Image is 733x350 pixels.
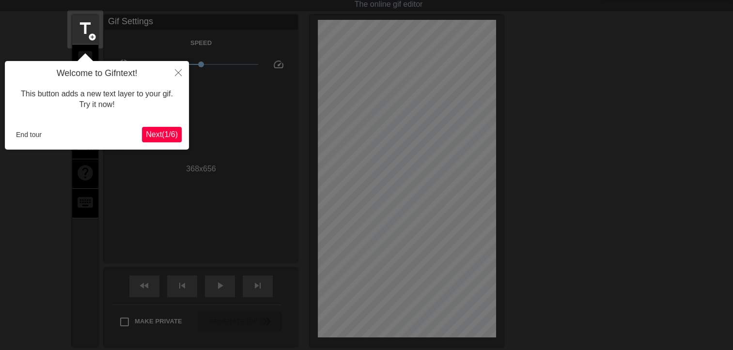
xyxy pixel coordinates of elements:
[12,68,182,79] h4: Welcome to Gifntext!
[142,127,182,142] button: Next
[12,127,46,142] button: End tour
[12,79,182,120] div: This button adds a new text layer to your gif. Try it now!
[146,130,178,138] span: Next ( 1 / 6 )
[168,61,189,83] button: Close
